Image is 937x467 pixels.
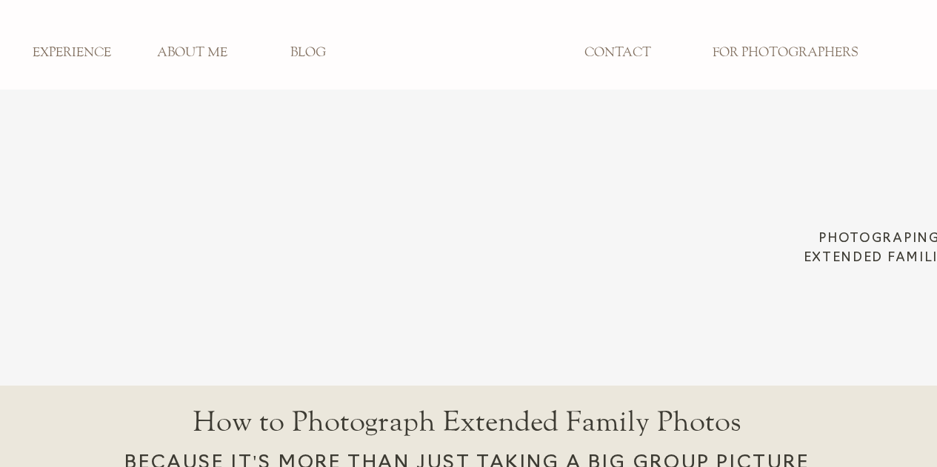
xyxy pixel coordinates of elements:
a: EXPERIENCE [23,45,121,61]
a: BLOG [259,45,357,61]
a: ABOUT ME [143,45,241,61]
h1: How to Photograph Extended Family Photos [73,405,861,449]
a: FOR PHOTOGRAPHERS [701,45,868,61]
a: CONTACT [569,45,667,61]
